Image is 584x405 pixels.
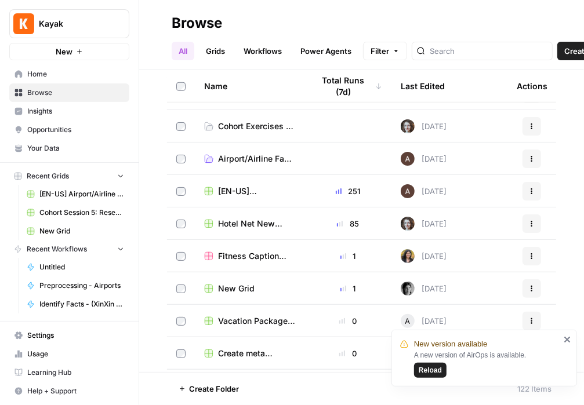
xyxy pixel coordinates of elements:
[218,153,295,165] span: Airport/Airline Fact Update
[517,70,547,102] div: Actions
[9,326,129,345] a: Settings
[9,9,129,38] button: Workspace: Kayak
[363,42,407,60] button: Filter
[401,282,447,295] div: [DATE]
[401,217,447,231] div: [DATE]
[39,18,109,30] span: Kayak
[204,185,295,197] a: [EN-US] Airport/Airline Content Refresh
[9,102,129,121] a: Insights
[401,249,415,263] img: re7xpd5lpd6r3te7ued3p9atxw8h
[9,363,129,382] a: Learning Hub
[564,335,572,344] button: close
[218,283,255,294] span: New Grid
[218,218,295,229] span: Hotel Net New Content
[39,262,124,272] span: Untitled
[314,348,382,359] div: 0
[204,218,295,229] a: Hotel Net New Content
[27,106,124,116] span: Insights
[27,244,87,254] span: Recent Workflows
[401,119,415,133] img: rz7p8tmnmqi1pt4pno23fskyt2v8
[9,345,129,363] a: Usage
[39,207,124,218] span: Cohort Session 5: Research (Anhelina)
[401,184,415,198] img: wtbmvrjo3qvncyiyitl6zoukl9gz
[9,65,129,83] a: Home
[56,46,72,57] span: New
[401,184,447,198] div: [DATE]
[21,258,129,276] a: Untitled
[172,14,222,32] div: Browse
[414,363,447,378] button: Reload
[204,121,295,132] a: Cohort Exercises - Session 1
[314,70,382,102] div: Total Runs (7d)
[401,314,447,328] div: [DATE]
[204,153,295,165] a: Airport/Airline Fact Update
[517,383,552,395] div: 122 Items
[401,70,445,102] div: Last Edited
[9,167,129,185] button: Recent Grids
[27,125,124,135] span: Opportunities
[27,143,124,154] span: Your Data
[419,365,442,375] span: Reload
[218,348,295,359] span: Create meta description [Ola] Grid (1)
[204,315,295,327] a: Vacation Package Description Generator (AndreCova) Grid
[21,295,129,313] a: Identify Facts - (XinXin Documentation ver.)
[314,283,382,294] div: 1
[9,83,129,102] a: Browse
[21,222,129,240] a: New Grid
[430,45,547,57] input: Search
[172,42,194,60] a: All
[9,240,129,258] button: Recent Workflows
[39,299,124,309] span: Identify Facts - (XinXin Documentation ver.)
[9,121,129,139] a: Opportunities
[21,203,129,222] a: Cohort Session 5: Research (Anhelina)
[199,42,232,60] a: Grids
[401,152,415,166] img: wtbmvrjo3qvncyiyitl6zoukl9gz
[293,42,358,60] a: Power Agents
[401,282,415,295] img: jj2bur5b5vwzn5rpv3p6c9x605zy
[218,121,295,132] span: Cohort Exercises - Session 1
[21,185,129,203] a: [EN-US] Airport/Airline Content Refresh
[401,119,447,133] div: [DATE]
[371,45,389,57] span: Filter
[204,348,295,359] a: Create meta description [Ola] Grid (1)
[27,87,124,98] span: Browse
[27,330,124,341] span: Settings
[237,42,289,60] a: Workflows
[401,152,447,166] div: [DATE]
[27,349,124,359] span: Usage
[9,43,129,60] button: New
[27,386,124,396] span: Help + Support
[39,189,124,199] span: [EN-US] Airport/Airline Content Refresh
[204,70,295,102] div: Name
[405,315,411,327] span: A
[204,250,295,262] a: Fitness Caption Generator (Oliana)
[314,218,382,229] div: 85
[218,250,295,262] span: Fitness Caption Generator (Oliana)
[9,382,129,400] button: Help + Support
[314,185,382,197] div: 251
[27,171,69,181] span: Recent Grids
[27,69,124,79] span: Home
[172,380,246,398] button: Create Folder
[9,139,129,158] a: Your Data
[414,350,560,378] div: A new version of AirOps is available.
[204,283,295,294] a: New Grid
[218,185,295,197] span: [EN-US] Airport/Airline Content Refresh
[21,276,129,295] a: Preprocessing - Airports
[414,338,487,350] span: New version available
[189,383,239,395] span: Create Folder
[314,250,382,262] div: 1
[401,217,415,231] img: rz7p8tmnmqi1pt4pno23fskyt2v8
[13,13,34,34] img: Kayak Logo
[39,226,124,236] span: New Grid
[39,280,124,291] span: Preprocessing - Airports
[27,367,124,378] span: Learning Hub
[218,315,295,327] span: Vacation Package Description Generator (AndreCova) Grid
[314,315,382,327] div: 0
[401,249,447,263] div: [DATE]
